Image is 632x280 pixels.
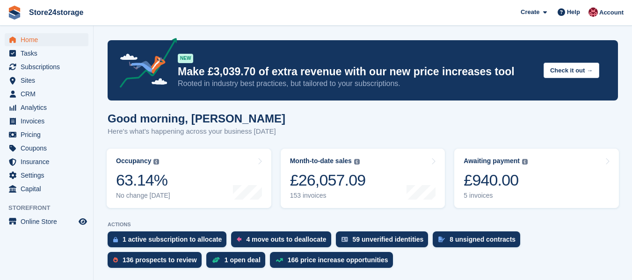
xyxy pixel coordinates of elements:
a: 166 price increase opportunities [270,252,398,273]
span: Analytics [21,101,77,114]
img: deal-1b604bf984904fb50ccaf53a9ad4b4a5d6e5aea283cecdc64d6e3604feb123c2.svg [212,257,220,263]
span: Create [521,7,539,17]
a: menu [5,87,88,101]
div: Month-to-date sales [290,157,352,165]
span: Tasks [21,47,77,60]
span: Storefront [8,203,93,213]
a: Month-to-date sales £26,057.09 153 invoices [281,149,445,208]
a: menu [5,169,88,182]
span: Pricing [21,128,77,141]
a: menu [5,115,88,128]
p: ACTIONS [108,222,618,228]
a: menu [5,74,88,87]
a: Awaiting payment £940.00 5 invoices [454,149,619,208]
img: contract_signature_icon-13c848040528278c33f63329250d36e43548de30e8caae1d1a13099fd9432cc5.svg [438,237,445,242]
img: active_subscription_to_allocate_icon-d502201f5373d7db506a760aba3b589e785aa758c864c3986d89f69b8ff3... [113,237,118,243]
a: 8 unsigned contracts [433,231,525,252]
a: menu [5,128,88,141]
a: menu [5,155,88,168]
p: Rooted in industry best practices, but tailored to your subscriptions. [178,79,536,89]
span: Invoices [21,115,77,128]
a: 1 active subscription to allocate [108,231,231,252]
img: icon-info-grey-7440780725fd019a000dd9b08b2336e03edf1995a4989e88bcd33f0948082b44.svg [522,159,528,165]
a: 4 move outs to deallocate [231,231,335,252]
span: Subscriptions [21,60,77,73]
a: Store24storage [25,5,87,20]
img: prospect-51fa495bee0391a8d652442698ab0144808aea92771e9ea1ae160a38d050c398.svg [113,257,118,263]
div: £940.00 [464,171,528,190]
div: 8 unsigned contracts [450,236,516,243]
div: 136 prospects to review [123,256,197,264]
a: Preview store [77,216,88,227]
span: Account [599,8,624,17]
button: Check it out → [544,63,599,78]
span: Settings [21,169,77,182]
span: Online Store [21,215,77,228]
a: menu [5,142,88,155]
div: Occupancy [116,157,151,165]
a: menu [5,101,88,114]
div: 166 price increase opportunities [288,256,388,264]
a: menu [5,60,88,73]
span: Coupons [21,142,77,155]
a: menu [5,215,88,228]
p: Make £3,039.70 of extra revenue with our new price increases tool [178,65,536,79]
a: 59 unverified identities [336,231,433,252]
div: 4 move outs to deallocate [246,236,326,243]
span: Capital [21,182,77,195]
p: Here's what's happening across your business [DATE] [108,126,285,137]
img: stora-icon-8386f47178a22dfd0bd8f6a31ec36ba5ce8667c1dd55bd0f319d3a0aa187defe.svg [7,6,22,20]
div: 59 unverified identities [353,236,424,243]
div: 1 open deal [225,256,261,264]
span: Home [21,33,77,46]
img: verify_identity-adf6edd0f0f0b5bbfe63781bf79b02c33cf7c696d77639b501bdc392416b5a36.svg [341,237,348,242]
img: icon-info-grey-7440780725fd019a000dd9b08b2336e03edf1995a4989e88bcd33f0948082b44.svg [153,159,159,165]
div: 5 invoices [464,192,528,200]
a: menu [5,33,88,46]
h1: Good morning, [PERSON_NAME] [108,112,285,125]
div: NEW [178,54,193,63]
span: Help [567,7,580,17]
div: No change [DATE] [116,192,170,200]
div: 63.14% [116,171,170,190]
a: 136 prospects to review [108,252,206,273]
img: move_outs_to_deallocate_icon-f764333ba52eb49d3ac5e1228854f67142a1ed5810a6f6cc68b1a99e826820c5.svg [237,237,241,242]
a: 1 open deal [206,252,270,273]
span: CRM [21,87,77,101]
div: 1 active subscription to allocate [123,236,222,243]
a: menu [5,182,88,195]
a: Occupancy 63.14% No change [DATE] [107,149,271,208]
img: price_increase_opportunities-93ffe204e8149a01c8c9dc8f82e8f89637d9d84a8eef4429ea346261dce0b2c0.svg [276,258,283,262]
span: Insurance [21,155,77,168]
img: icon-info-grey-7440780725fd019a000dd9b08b2336e03edf1995a4989e88bcd33f0948082b44.svg [354,159,360,165]
div: 153 invoices [290,192,366,200]
a: menu [5,47,88,60]
div: Awaiting payment [464,157,520,165]
span: Sites [21,74,77,87]
div: £26,057.09 [290,171,366,190]
img: Mandy Huges [588,7,598,17]
img: price-adjustments-announcement-icon-8257ccfd72463d97f412b2fc003d46551f7dbcb40ab6d574587a9cd5c0d94... [112,38,177,91]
